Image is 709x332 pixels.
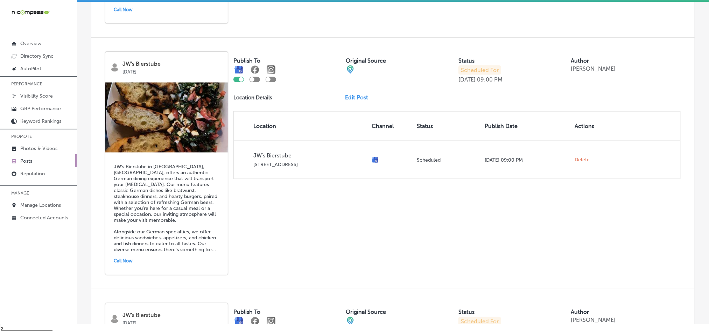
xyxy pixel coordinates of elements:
[20,146,57,151] p: Photos & Videos
[20,215,68,221] p: Connected Accounts
[346,65,354,74] img: cba84b02adce74ede1fb4a8549a95eca.png
[20,106,61,112] p: GBP Performance
[417,157,479,163] p: Scheduled
[20,66,41,72] p: AutoPilot
[571,65,616,72] p: [PERSON_NAME]
[571,317,616,324] p: [PERSON_NAME]
[233,57,260,64] label: Publish To
[110,63,119,72] img: logo
[20,41,41,47] p: Overview
[20,171,45,177] p: Reputation
[369,112,414,141] th: Channel
[110,315,119,323] img: logo
[253,152,366,159] p: JW's Bierstube
[253,162,366,168] p: [STREET_ADDRESS]
[20,202,61,208] p: Manage Locations
[20,93,53,99] p: Visibility Score
[482,112,572,141] th: Publish Date
[414,112,482,141] th: Status
[122,61,223,67] p: JW's Bierstube
[233,309,260,316] label: Publish To
[11,9,50,16] img: 660ab0bf-5cc7-4cb8-ba1c-48b5ae0f18e60NCTV_CLogo_TV_Black_-500x88.png
[233,94,272,101] p: Location Details
[122,312,223,319] p: JW's Bierstube
[458,317,501,326] p: Scheduled For
[485,157,569,163] p: [DATE] 09:00 PM
[122,319,223,326] p: [DATE]
[458,309,475,316] label: Status
[458,57,475,64] label: Status
[346,317,354,325] img: cba84b02adce74ede1fb4a8549a95eca.png
[234,112,369,141] th: Location
[346,57,386,64] label: Original Source
[122,67,223,75] p: [DATE]
[458,65,501,75] p: Scheduled For
[571,57,589,64] label: Author
[477,76,503,83] p: 09:00 PM
[20,53,54,59] p: Directory Sync
[345,94,374,101] a: Edit Post
[571,309,589,316] label: Author
[458,76,476,83] p: [DATE]
[572,112,608,141] th: Actions
[575,157,590,163] span: Delete
[114,164,219,253] h5: JW's Bierstube in [GEOGRAPHIC_DATA], [GEOGRAPHIC_DATA], offers an authentic German dining experie...
[20,158,32,164] p: Posts
[105,83,228,153] img: 13a7cd90-aa69-46d8-84d1-2ccabca79131Bierstube-Oakdale1.jpg
[20,118,61,124] p: Keyword Rankings
[346,309,386,316] label: Original Source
